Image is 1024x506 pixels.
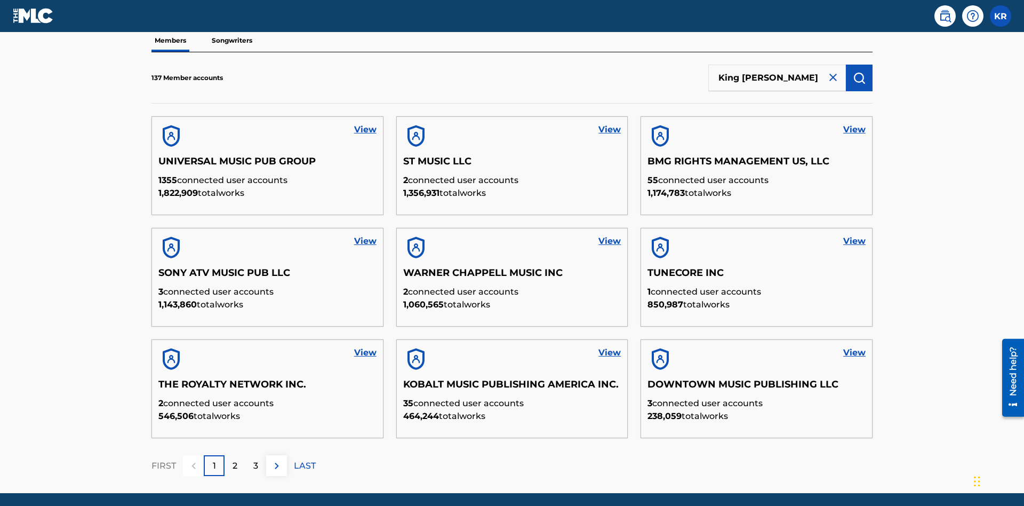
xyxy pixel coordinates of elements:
iframe: Resource Center [994,335,1024,422]
p: 137 Member accounts [151,73,223,83]
p: connected user accounts [403,397,621,410]
h5: THE ROYALTY NETWORK INC. [158,378,377,397]
p: FIRST [151,460,176,472]
span: 546,506 [158,411,194,421]
span: 1355 [158,175,177,185]
a: View [354,346,377,359]
span: 238,059 [647,411,682,421]
a: View [843,123,866,136]
a: View [843,235,866,248]
a: Public Search [934,5,956,27]
p: connected user accounts [158,286,377,298]
span: 1,822,909 [158,188,198,198]
span: 3 [647,398,652,408]
img: Search Works [853,72,866,84]
span: 1,143,860 [158,299,197,310]
p: 3 [253,460,258,472]
img: search [939,10,951,22]
img: account [403,235,429,260]
p: connected user accounts [403,174,621,187]
span: 2 [403,287,408,297]
span: 35 [403,398,413,408]
span: 55 [647,175,658,185]
h5: KOBALT MUSIC PUBLISHING AMERICA INC. [403,378,621,397]
img: account [403,123,429,149]
img: MLC Logo [13,8,54,23]
span: 1,356,931 [403,188,439,198]
span: 850,987 [647,299,683,310]
div: Drag [974,465,980,497]
p: connected user accounts [158,397,377,410]
p: 1 [213,460,216,472]
iframe: Chat Widget [971,455,1024,506]
span: 1,060,565 [403,299,444,310]
a: View [354,123,377,136]
a: View [598,235,621,248]
p: total works [647,298,866,311]
a: View [843,346,866,359]
input: Search Members [708,65,846,91]
div: Help [962,5,983,27]
img: account [158,346,184,372]
h5: DOWNTOWN MUSIC PUBLISHING LLC [647,378,866,397]
img: account [647,346,673,372]
h5: TUNECORE INC [647,267,866,286]
a: View [354,235,377,248]
h5: ST MUSIC LLC [403,155,621,174]
img: close [827,71,839,84]
img: account [403,346,429,372]
p: connected user accounts [647,286,866,298]
a: View [598,123,621,136]
p: connected user accounts [403,286,621,298]
h5: UNIVERSAL MUSIC PUB GROUP [158,155,377,174]
p: total works [647,410,866,423]
p: total works [403,298,621,311]
p: Songwriters [209,29,255,52]
p: total works [158,187,377,200]
p: total works [158,410,377,423]
a: View [598,346,621,359]
h5: BMG RIGHTS MANAGEMENT US, LLC [647,155,866,174]
h5: SONY ATV MUSIC PUB LLC [158,267,377,286]
p: LAST [294,460,316,472]
p: total works [158,298,377,311]
div: User Menu [990,5,1011,27]
span: 2 [158,398,163,408]
span: 1,174,783 [647,188,685,198]
p: Members [151,29,189,52]
p: 2 [233,460,237,472]
p: total works [403,410,621,423]
p: total works [647,187,866,200]
p: connected user accounts [647,174,866,187]
p: connected user accounts [158,174,377,187]
img: right [270,460,283,472]
p: total works [403,187,621,200]
img: account [647,123,673,149]
span: 464,244 [403,411,439,421]
span: 3 [158,287,163,297]
img: account [647,235,673,260]
p: connected user accounts [647,397,866,410]
img: account [158,123,184,149]
span: 2 [403,175,408,185]
img: help [966,10,979,22]
span: 1 [647,287,651,297]
img: account [158,235,184,260]
h5: WARNER CHAPPELL MUSIC INC [403,267,621,286]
